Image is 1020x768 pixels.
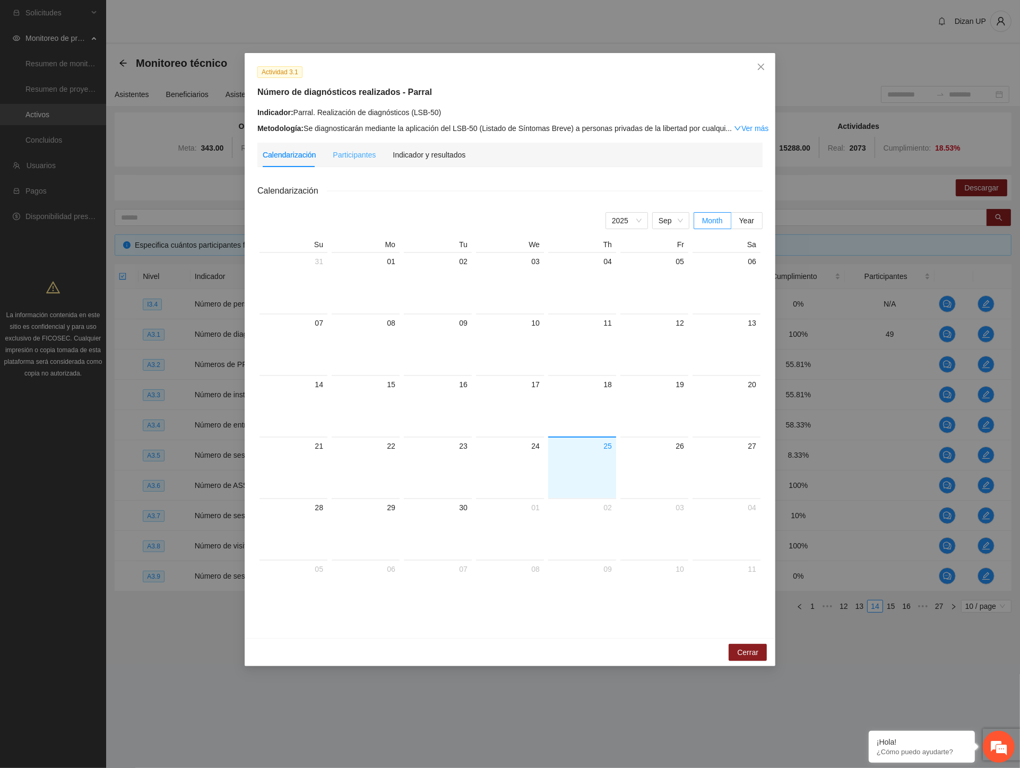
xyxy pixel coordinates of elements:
div: 31 [264,255,323,268]
div: 19 [625,378,684,391]
div: 03 [625,501,684,514]
td: 2025-09-14 [257,375,330,437]
th: Mo [330,240,402,252]
div: Parral. Realización de diagnósticos (LSB-50) [257,107,763,118]
span: ... [725,124,732,133]
div: 23 [408,440,468,452]
td: 2025-09-26 [618,437,690,498]
span: Month [702,216,723,225]
div: 06 [336,563,395,575]
td: 2025-09-15 [330,375,402,437]
td: 2025-09-10 [474,313,546,375]
th: Tu [402,240,474,252]
span: Cerrar [737,647,758,658]
div: 26 [625,440,684,452]
div: 11 [697,563,756,575]
td: 2025-09-25 [546,437,618,498]
td: 2025-09-02 [402,252,474,313]
td: 2025-09-03 [474,252,546,313]
div: 08 [480,563,540,575]
td: 2025-09-18 [546,375,618,437]
button: Close [747,53,775,82]
div: 06 [697,255,756,268]
td: 2025-10-04 [690,498,763,560]
td: 2025-09-01 [330,252,402,313]
span: Estamos en línea. [62,142,146,249]
button: Cerrar [729,644,767,661]
div: 10 [625,563,684,575]
td: 2025-09-17 [474,375,546,437]
div: Minimizar ventana de chat en vivo [174,5,200,31]
div: 18 [552,378,612,391]
th: Sa [690,240,763,252]
strong: Metodología: [257,124,304,133]
div: 02 [552,501,612,514]
strong: Indicador: [257,108,293,117]
td: 2025-09-19 [618,375,690,437]
td: 2025-09-29 [330,498,402,560]
div: 22 [336,440,395,452]
th: Th [546,240,618,252]
td: 2025-09-06 [690,252,763,313]
div: Chatee con nosotros ahora [55,54,178,68]
th: We [474,240,546,252]
a: Expand [734,124,768,133]
div: Calendarización [263,149,316,161]
div: 30 [408,501,468,514]
div: Participantes [333,149,376,161]
div: Indicador y resultados [393,149,465,161]
span: 2025 [612,213,642,229]
span: Calendarización [257,184,327,197]
div: 09 [552,563,612,575]
div: 09 [408,317,468,329]
div: Se diagnosticarán mediante la aplicación del LSB-50 (Listado de Síntomas Breve) a personas privad... [257,123,763,134]
td: 2025-09-12 [618,313,690,375]
span: Sep [659,213,683,229]
span: close [757,63,765,71]
div: 12 [625,317,684,329]
div: 16 [408,378,468,391]
td: 2025-10-06 [330,560,402,621]
div: 25 [552,440,612,452]
td: 2025-09-28 [257,498,330,560]
td: 2025-10-11 [690,560,763,621]
div: 13 [697,317,756,329]
td: 2025-09-21 [257,437,330,498]
div: 10 [480,317,540,329]
td: 2025-09-11 [546,313,618,375]
td: 2025-09-27 [690,437,763,498]
td: 2025-10-10 [618,560,690,621]
div: 15 [336,378,395,391]
div: 04 [552,255,612,268]
td: 2025-09-13 [690,313,763,375]
div: 27 [697,440,756,452]
div: 11 [552,317,612,329]
div: 05 [625,255,684,268]
th: Fr [618,240,690,252]
td: 2025-10-09 [546,560,618,621]
div: 17 [480,378,540,391]
div: 28 [264,501,323,514]
td: 2025-10-05 [257,560,330,621]
td: 2025-09-20 [690,375,763,437]
div: 20 [697,378,756,391]
div: 01 [480,501,540,514]
div: 03 [480,255,540,268]
td: 2025-09-30 [402,498,474,560]
td: 2025-09-09 [402,313,474,375]
td: 2025-10-07 [402,560,474,621]
td: 2025-10-03 [618,498,690,560]
div: 24 [480,440,540,452]
th: Su [257,240,330,252]
td: 2025-09-08 [330,313,402,375]
div: 05 [264,563,323,575]
td: 2025-09-23 [402,437,474,498]
span: Actividad 3.1 [257,66,302,78]
td: 2025-09-24 [474,437,546,498]
div: 21 [264,440,323,452]
td: 2025-09-22 [330,437,402,498]
span: down [734,125,741,132]
td: 2025-09-04 [546,252,618,313]
div: ¡Hola! [877,738,967,746]
div: 29 [336,501,395,514]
